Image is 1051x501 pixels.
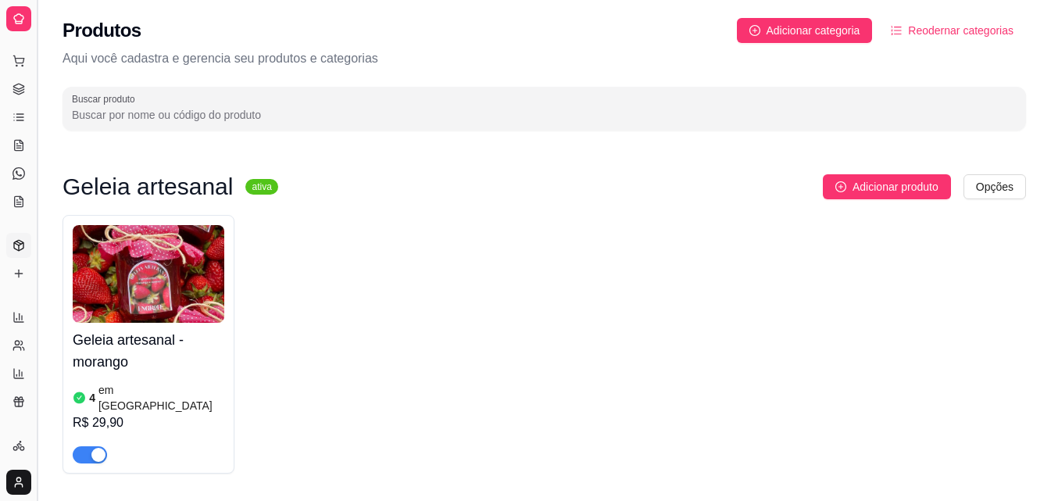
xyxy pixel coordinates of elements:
sup: ativa [245,179,277,195]
input: Buscar produto [72,107,1017,123]
article: 4 [89,390,95,406]
label: Buscar produto [72,92,141,106]
h3: Geleia artesanal [63,177,233,196]
h2: Produtos [63,18,141,43]
img: product-image [73,225,224,323]
article: em [GEOGRAPHIC_DATA] [98,382,224,413]
span: Opções [976,178,1013,195]
div: R$ 29,90 [73,413,224,432]
button: Adicionar categoria [737,18,873,43]
span: Adicionar produto [853,178,938,195]
h4: Geleia artesanal - morango [73,329,224,373]
button: Opções [963,174,1026,199]
span: plus-circle [835,181,846,192]
span: Adicionar categoria [767,22,860,39]
button: Reodernar categorias [878,18,1026,43]
p: Aqui você cadastra e gerencia seu produtos e categorias [63,49,1026,68]
span: ordered-list [891,25,902,36]
span: plus-circle [749,25,760,36]
span: Reodernar categorias [908,22,1013,39]
button: Adicionar produto [823,174,951,199]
